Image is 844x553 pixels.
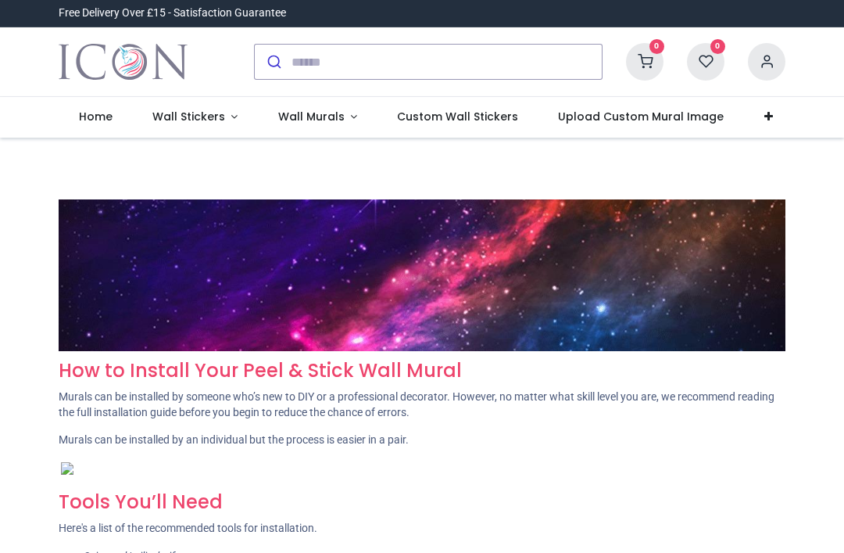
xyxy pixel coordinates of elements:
[255,45,291,79] button: Submit
[59,357,462,383] font: How to Install Your Peel & Stick Wall Mural
[258,97,377,138] a: Wall Murals
[59,390,785,420] p: Murals can be installed by someone who’s new to DIY or a professional decorator. However, no matt...
[61,462,73,475] img: Icon_8.png
[710,39,725,54] sup: 0
[59,40,188,84] a: Logo of Icon Wall Stickers
[59,40,188,84] img: Icon Wall Stickers
[152,109,225,124] span: Wall Stickers
[649,39,664,54] sup: 0
[278,109,345,124] span: Wall Murals
[59,433,785,448] p: Murals can be installed by an individual but the process is easier in a pair.
[59,489,223,515] font: Tools You’ll Need
[626,55,663,67] a: 0
[397,109,518,124] span: Custom Wall Stickers
[59,521,785,537] p: Here's a list of the recommended tools for installation.
[59,5,286,21] div: Free Delivery Over £15 - Satisfaction Guarantee
[558,109,724,124] span: Upload Custom Mural Image
[79,109,113,124] span: Home
[457,5,785,21] iframe: Customer reviews powered by Trustpilot
[132,97,258,138] a: Wall Stickers
[687,55,724,67] a: 0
